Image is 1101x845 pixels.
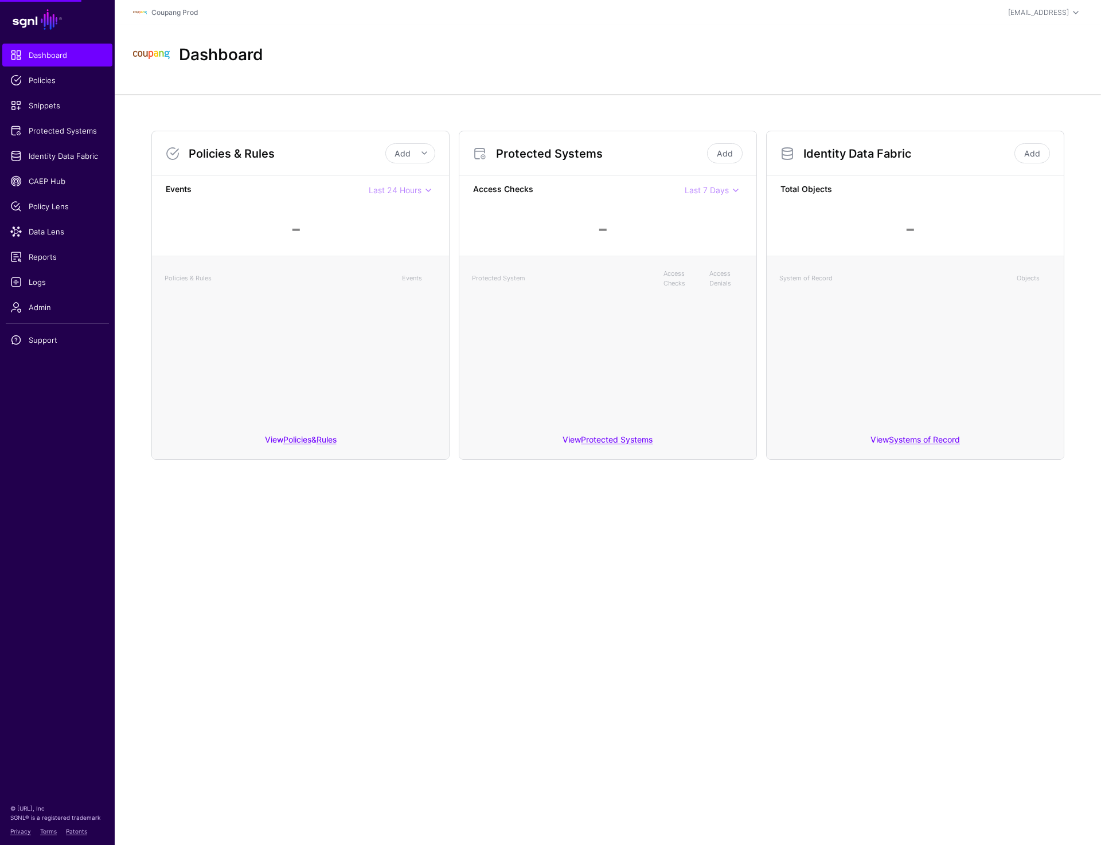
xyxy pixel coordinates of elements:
span: Logs [10,276,104,288]
a: Terms [40,828,57,835]
span: Reports [10,251,104,263]
span: Policy Lens [10,201,104,212]
span: Identity Data Fabric [10,150,104,162]
a: Protected Systems [2,119,112,142]
a: CAEP Hub [2,170,112,193]
a: Identity Data Fabric [2,144,112,167]
a: Data Lens [2,220,112,243]
a: Policies [2,69,112,92]
a: Policy Lens [2,195,112,218]
p: © [URL], Inc [10,804,104,813]
span: Snippets [10,100,104,111]
span: Dashboard [10,49,104,61]
span: Admin [10,302,104,313]
a: Reports [2,245,112,268]
span: Data Lens [10,226,104,237]
a: Admin [2,296,112,319]
a: Snippets [2,94,112,117]
p: SGNL® is a registered trademark [10,813,104,822]
a: Privacy [10,828,31,835]
a: Dashboard [2,44,112,66]
span: CAEP Hub [10,175,104,187]
span: Policies [10,75,104,86]
a: Logs [2,271,112,294]
span: Support [10,334,104,346]
a: Patents [66,828,87,835]
span: Protected Systems [10,125,104,136]
a: SGNL [7,7,108,32]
